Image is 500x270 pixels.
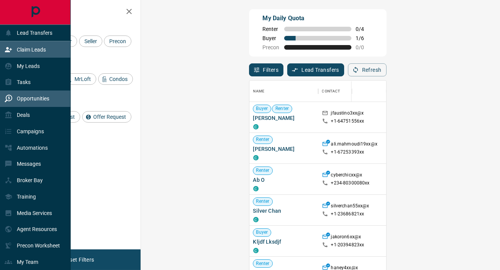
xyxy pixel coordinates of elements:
[331,172,362,180] p: cyberchicxx@x
[263,35,280,41] span: Buyer
[356,35,373,41] span: 1 / 6
[253,167,273,174] span: Renter
[331,141,377,149] p: ali.mahmoudi19xx@x
[331,203,369,211] p: silverchan55xx@x
[272,105,292,112] span: Renter
[253,229,271,236] span: Buyer
[79,36,102,47] div: Seller
[356,44,373,50] span: 0 / 0
[253,81,265,102] div: Name
[82,38,100,44] span: Seller
[249,63,284,76] button: Filters
[91,114,129,120] span: Offer Request
[253,136,273,143] span: Renter
[107,76,130,82] span: Condos
[249,81,318,102] div: Name
[63,73,96,85] div: MrLoft
[253,198,273,205] span: Renter
[253,114,314,122] span: [PERSON_NAME]
[331,180,370,186] p: +234- 80300080xx
[253,207,314,215] span: Silver Chan
[331,110,364,118] p: jfaustino3xx@x
[331,242,364,248] p: +1- 20394823xx
[318,81,379,102] div: Contact
[253,260,273,267] span: Renter
[253,238,314,246] span: Kljdf Lksdjf
[253,105,271,112] span: Buyer
[331,149,364,155] p: +1- 67253393xx
[263,44,280,50] span: Precon
[107,38,129,44] span: Precon
[24,8,133,17] h2: Filters
[98,73,133,85] div: Condos
[82,111,131,123] div: Offer Request
[263,26,280,32] span: Renter
[58,253,99,266] button: Reset Filters
[331,234,361,242] p: jakoron6xx@x
[348,63,387,76] button: Refresh
[72,76,94,82] span: MrLoft
[253,176,314,184] span: Ab O
[253,248,259,253] div: condos.ca
[263,14,373,23] p: My Daily Quota
[356,26,373,32] span: 0 / 4
[253,217,259,222] div: condos.ca
[331,211,364,217] p: +1- 23686821xx
[253,186,259,191] div: condos.ca
[104,36,131,47] div: Precon
[322,81,340,102] div: Contact
[253,155,259,160] div: condos.ca
[253,145,314,153] span: [PERSON_NAME]
[287,63,344,76] button: Lead Transfers
[331,118,364,124] p: +1- 64751556xx
[253,124,259,129] div: condos.ca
